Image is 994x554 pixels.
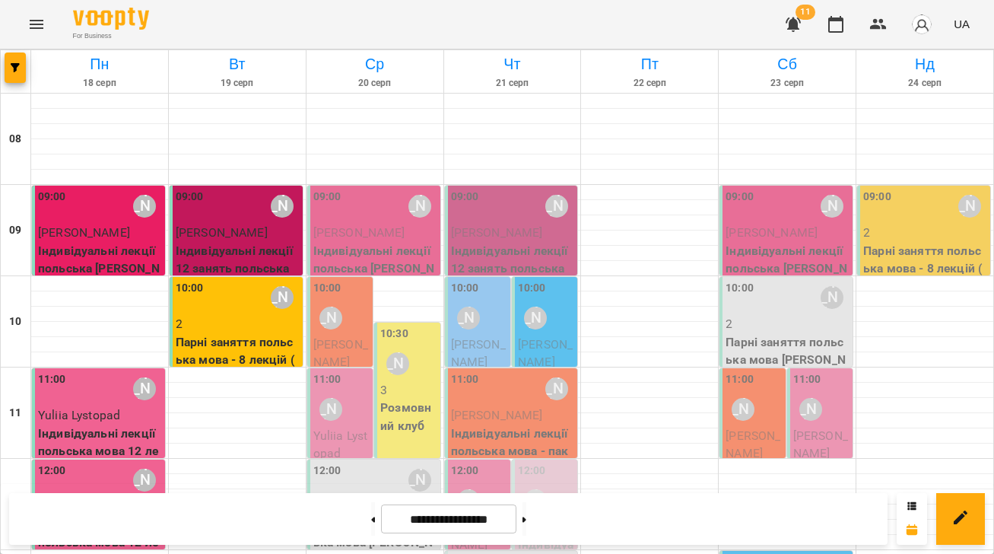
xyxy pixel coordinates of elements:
[793,428,848,461] span: [PERSON_NAME]
[313,242,437,296] p: Індивідуальні лекції польська [PERSON_NAME] 8 занять
[133,469,156,492] div: Anna Litkovets
[9,314,21,330] h6: 10
[313,225,405,240] span: [PERSON_NAME]
[380,399,437,435] p: Розмовний клуб
[9,405,21,422] h6: 11
[176,315,300,333] p: 2
[319,398,342,421] div: Anna Litkovets
[451,337,506,370] span: [PERSON_NAME]
[799,398,822,421] div: Anna Litkovets
[721,53,853,76] h6: Сб
[271,286,294,309] div: Sofiia Aloshyna
[408,195,431,218] div: Anna Litkovets
[271,195,294,218] div: Valentyna Krytskaliuk
[313,428,368,461] span: Yuliia Lystopad
[796,5,815,20] span: 11
[451,425,575,479] p: Індивідуальні лекції польська мова - пакет 8 занять
[171,53,303,76] h6: Вт
[863,242,987,296] p: Парні заняття польська мова - 8 лекцій ( 2 особи )
[73,31,149,41] span: For Business
[583,76,716,91] h6: 22 серп
[313,280,341,297] label: 10:00
[38,463,66,479] label: 12:00
[958,195,981,218] div: Sofiia Aloshyna
[451,280,479,297] label: 10:00
[948,10,976,38] button: UA
[313,337,368,370] span: [PERSON_NAME]
[451,225,543,240] span: [PERSON_NAME]
[313,371,341,388] label: 11:00
[726,428,780,461] span: [PERSON_NAME]
[954,16,970,32] span: UA
[518,337,573,370] span: [PERSON_NAME]
[176,280,204,297] label: 10:00
[380,326,408,342] label: 10:30
[408,469,431,492] div: Anna Litkovets
[446,76,579,91] h6: 21 серп
[451,371,479,388] label: 11:00
[545,195,568,218] div: Valentyna Krytskaliuk
[73,8,149,30] img: Voopty Logo
[726,242,850,296] p: Індивідуальні лекції польська [PERSON_NAME] 8 занять
[545,377,568,400] div: Valentyna Krytskaliuk
[319,307,342,330] div: Valentyna Krytskaliuk
[863,224,987,242] p: 2
[38,225,130,240] span: [PERSON_NAME]
[726,280,754,297] label: 10:00
[457,307,480,330] div: Valentyna Krytskaliuk
[732,398,754,421] div: Valentyna Krytskaliuk
[38,189,66,205] label: 09:00
[721,76,853,91] h6: 23 серп
[176,225,268,240] span: [PERSON_NAME]
[33,76,166,91] h6: 18 серп
[726,371,754,388] label: 11:00
[176,189,204,205] label: 09:00
[859,76,991,91] h6: 24 серп
[313,463,341,479] label: 12:00
[726,333,850,387] p: Парні заняття польська мова [PERSON_NAME] 8 занять
[793,371,821,388] label: 11:00
[133,195,156,218] div: Anna Litkovets
[451,189,479,205] label: 09:00
[176,242,300,296] p: Індивідуальні лекції 12 занять польська мова
[313,189,341,205] label: 09:00
[386,352,409,375] div: Sofiia Aloshyna
[380,381,437,400] p: 3
[859,53,991,76] h6: Нд
[518,280,546,297] label: 10:00
[451,242,575,296] p: Індивідуальні лекції 12 занять польська мова
[726,315,850,333] p: 2
[33,53,166,76] h6: Пн
[309,76,441,91] h6: 20 серп
[38,425,162,479] p: Індивідуальні лекції польська мова 12 лекцій [PERSON_NAME]
[821,286,843,309] div: Anna Litkovets
[171,76,303,91] h6: 19 серп
[451,408,543,422] span: [PERSON_NAME]
[911,14,932,35] img: avatar_s.png
[821,195,843,218] div: Anna Litkovets
[863,189,891,205] label: 09:00
[38,371,66,388] label: 11:00
[518,463,546,479] label: 12:00
[309,53,441,76] h6: Ср
[133,377,156,400] div: Anna Litkovets
[524,307,547,330] div: Anna Litkovets
[726,189,754,205] label: 09:00
[176,333,300,387] p: Парні заняття польська мова - 8 лекцій ( 2 особи )
[38,408,120,422] span: Yuliia Lystopad
[451,463,479,479] label: 12:00
[726,225,818,240] span: [PERSON_NAME]
[18,6,55,43] button: Menu
[9,222,21,239] h6: 09
[583,53,716,76] h6: Пт
[446,53,579,76] h6: Чт
[9,131,21,148] h6: 08
[38,242,162,296] p: Індивідуальні лекції польська [PERSON_NAME] 8 занять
